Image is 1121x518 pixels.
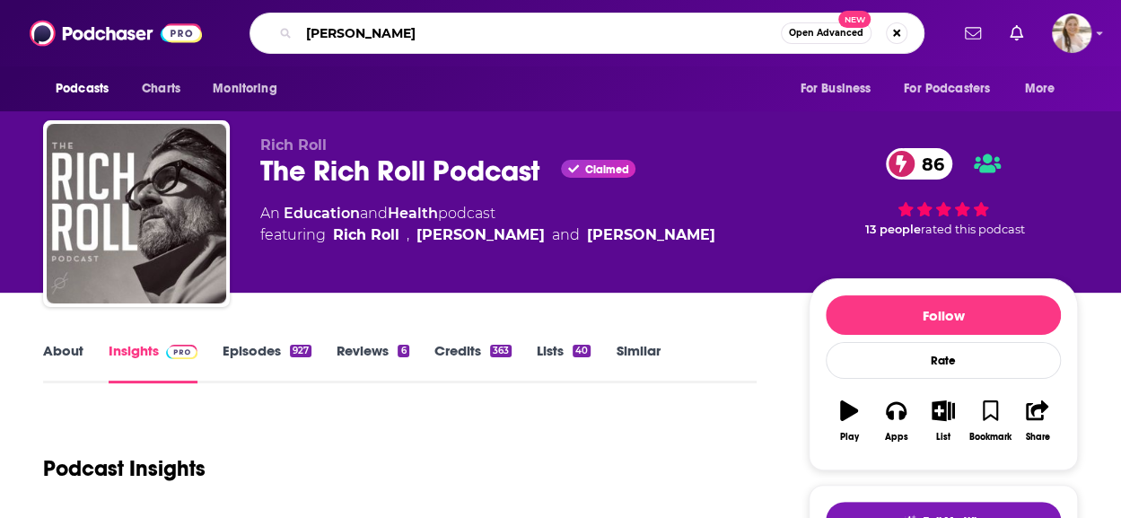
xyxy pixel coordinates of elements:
[1052,13,1091,53] img: User Profile
[936,432,950,443] div: List
[260,136,327,154] span: Rich Roll
[838,11,871,28] span: New
[260,224,715,246] span: featuring
[398,345,408,357] div: 6
[30,16,202,50] img: Podchaser - Follow, Share and Rate Podcasts
[587,224,715,246] a: Dr. Lisa Damour
[904,76,990,101] span: For Podcasters
[826,295,1061,335] button: Follow
[142,76,180,101] span: Charts
[886,148,953,180] a: 86
[1025,432,1049,443] div: Share
[47,124,226,303] img: The Rich Roll Podcast
[360,205,388,222] span: and
[584,165,628,174] span: Claimed
[904,148,953,180] span: 86
[43,72,132,106] button: open menu
[967,389,1013,453] button: Bookmark
[958,18,988,48] a: Show notifications dropdown
[809,136,1078,248] div: 86 13 peoplerated this podcast
[407,224,409,246] span: ,
[250,13,924,54] div: Search podcasts, credits, & more...
[1025,76,1055,101] span: More
[284,205,360,222] a: Education
[388,205,438,222] a: Health
[969,432,1012,443] div: Bookmark
[781,22,871,44] button: Open AdvancedNew
[840,432,859,443] div: Play
[537,342,591,383] a: Lists40
[109,342,197,383] a: InsightsPodchaser Pro
[616,342,660,383] a: Similar
[43,342,83,383] a: About
[56,76,109,101] span: Podcasts
[299,19,781,48] input: Search podcasts, credits, & more...
[787,72,893,106] button: open menu
[885,432,908,443] div: Apps
[800,76,871,101] span: For Business
[865,223,921,236] span: 13 people
[130,72,191,106] a: Charts
[892,72,1016,106] button: open menu
[416,224,545,246] a: Adam Skolnick
[552,224,580,246] span: and
[1012,72,1078,106] button: open menu
[166,345,197,359] img: Podchaser Pro
[223,342,311,383] a: Episodes927
[1014,389,1061,453] button: Share
[213,76,276,101] span: Monitoring
[573,345,591,357] div: 40
[826,389,872,453] button: Play
[260,203,715,246] div: An podcast
[789,29,863,38] span: Open Advanced
[1052,13,1091,53] span: Logged in as acquavie
[43,455,206,482] h1: Podcast Insights
[200,72,300,106] button: open menu
[434,342,512,383] a: Credits363
[290,345,311,357] div: 927
[333,224,399,246] a: Rich Roll
[921,223,1025,236] span: rated this podcast
[490,345,512,357] div: 363
[826,342,1061,379] div: Rate
[337,342,408,383] a: Reviews6
[872,389,919,453] button: Apps
[1052,13,1091,53] button: Show profile menu
[920,389,967,453] button: List
[1003,18,1030,48] a: Show notifications dropdown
